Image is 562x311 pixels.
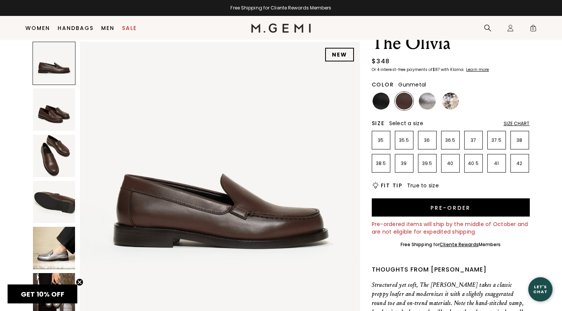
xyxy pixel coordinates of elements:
[465,137,482,143] p: 37
[21,289,64,299] span: GET 10% OFF
[372,137,390,143] p: 35
[401,242,501,248] div: Free Shipping for Members
[251,24,311,33] img: M.Gemi
[25,25,50,31] a: Women
[389,119,423,127] span: Select a size
[372,160,390,166] p: 38.5
[419,93,436,110] img: Gunmetal
[418,160,436,166] p: 39.5
[58,25,94,31] a: Handbags
[33,227,75,269] img: The Olivia
[465,68,489,72] a: Learn more
[442,93,459,110] img: Black and White
[529,26,537,33] span: 0
[372,220,530,236] div: Pre-ordered items will ship by the middle of October and are not eligible for expedited shipping.
[528,284,553,294] div: Let's Chat
[122,25,137,31] a: Sale
[466,67,489,72] klarna-placement-style-cta: Learn more
[101,25,114,31] a: Men
[465,160,482,166] p: 40.5
[398,81,426,88] span: Gunmetal
[372,120,385,126] h2: Size
[381,182,402,188] h2: Fit Tip
[418,137,436,143] p: 36
[440,241,479,248] a: Cliente Rewards
[441,137,459,143] p: 36.5
[488,137,506,143] p: 37.5
[432,67,440,72] klarna-placement-style-amount: $87
[441,67,465,72] klarna-placement-style-body: with Klarna
[488,160,506,166] p: 41
[8,284,77,303] div: GET 10% OFFClose teaser
[372,67,432,72] klarna-placement-style-body: Or 4 interest-free payments of
[76,278,83,286] button: Close teaser
[395,160,413,166] p: 39
[372,82,394,88] h2: Color
[372,265,530,274] div: Thoughts from [PERSON_NAME]
[372,198,530,217] button: Pre-order
[372,57,390,66] div: $348
[511,137,529,143] p: 38
[511,160,529,166] p: 42
[33,135,75,177] img: The Olivia
[33,88,75,131] img: The Olivia
[407,182,439,189] span: True to size
[33,181,75,223] img: The Olivia
[504,121,530,127] div: Size Chart
[372,33,530,54] h1: The Olivia
[441,160,459,166] p: 40
[396,93,413,110] img: Chocolate
[373,93,390,110] img: Black
[325,48,354,61] div: NEW
[395,137,413,143] p: 35.5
